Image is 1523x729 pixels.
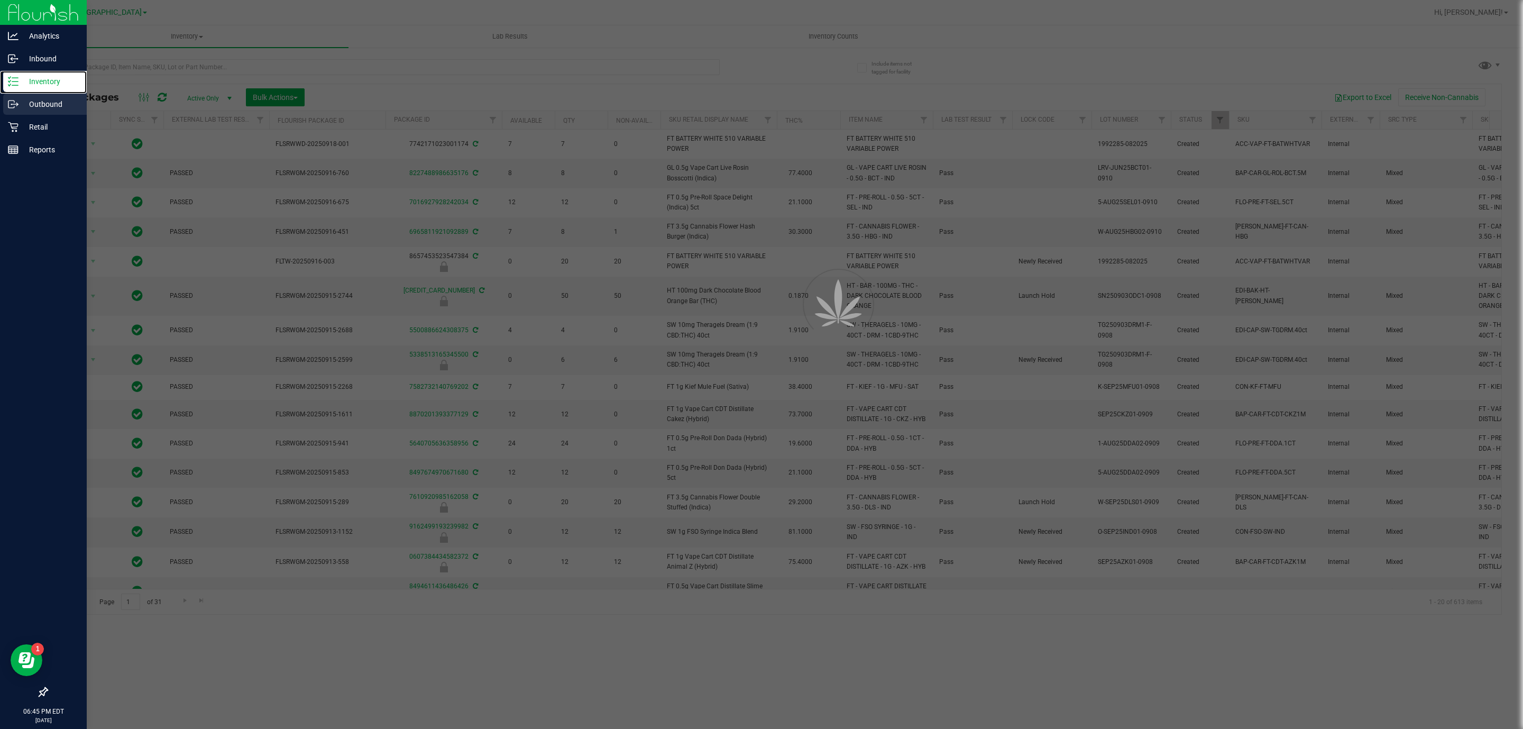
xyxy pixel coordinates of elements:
[8,31,19,41] inline-svg: Analytics
[19,30,82,42] p: Analytics
[19,121,82,133] p: Retail
[11,644,42,676] iframe: Resource center
[19,98,82,111] p: Outbound
[8,99,19,110] inline-svg: Outbound
[8,76,19,87] inline-svg: Inventory
[8,53,19,64] inline-svg: Inbound
[19,52,82,65] p: Inbound
[8,122,19,132] inline-svg: Retail
[8,144,19,155] inline-svg: Reports
[5,716,82,724] p: [DATE]
[19,143,82,156] p: Reports
[31,643,44,655] iframe: Resource center unread badge
[19,75,82,88] p: Inventory
[5,707,82,716] p: 06:45 PM EDT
